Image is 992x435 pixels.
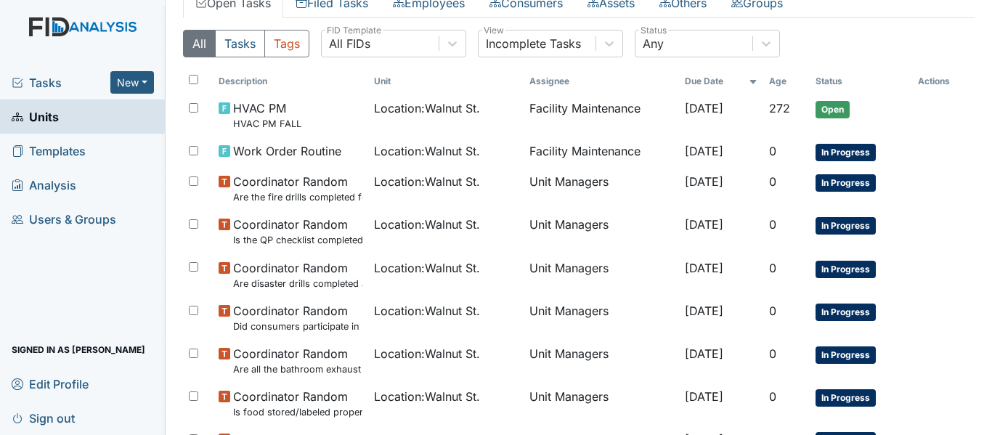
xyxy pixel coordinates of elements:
[524,210,679,253] td: Unit Managers
[233,233,362,247] small: Is the QP checklist completed for the most recent month?
[233,142,341,160] span: Work Order Routine
[769,346,776,361] span: 0
[816,389,876,407] span: In Progress
[643,35,664,52] div: Any
[12,338,145,361] span: Signed in as [PERSON_NAME]
[912,69,975,94] th: Actions
[183,30,216,57] button: All
[524,137,679,167] td: Facility Maintenance
[213,69,368,94] th: Toggle SortBy
[374,259,480,277] span: Location : Walnut St.
[816,174,876,192] span: In Progress
[685,261,723,275] span: [DATE]
[685,144,723,158] span: [DATE]
[233,190,362,204] small: Are the fire drills completed for the most recent month?
[12,105,59,128] span: Units
[183,30,309,57] div: Type filter
[810,69,912,94] th: Toggle SortBy
[524,69,679,94] th: Assignee
[233,99,301,131] span: HVAC PM HVAC PM FALL
[374,142,480,160] span: Location : Walnut St.
[685,346,723,361] span: [DATE]
[12,174,76,196] span: Analysis
[816,101,850,118] span: Open
[233,277,362,290] small: Are disaster drills completed as scheduled?
[110,71,154,94] button: New
[215,30,265,57] button: Tasks
[12,208,116,230] span: Users & Groups
[816,304,876,321] span: In Progress
[233,302,362,333] span: Coordinator Random Did consumers participate in meal preparation?
[685,101,723,115] span: [DATE]
[233,320,362,333] small: Did consumers participate in meal preparation?
[374,99,480,117] span: Location : Walnut St.
[685,174,723,189] span: [DATE]
[524,167,679,210] td: Unit Managers
[12,407,75,429] span: Sign out
[685,389,723,404] span: [DATE]
[374,345,480,362] span: Location : Walnut St.
[233,388,362,419] span: Coordinator Random Is food stored/labeled properly?
[12,139,86,162] span: Templates
[233,362,362,376] small: Are all the bathroom exhaust fan covers clean and dust free?
[816,261,876,278] span: In Progress
[769,304,776,318] span: 0
[233,405,362,419] small: Is food stored/labeled properly?
[189,75,198,84] input: Toggle All Rows Selected
[524,339,679,382] td: Unit Managers
[368,69,524,94] th: Toggle SortBy
[374,388,480,405] span: Location : Walnut St.
[374,216,480,233] span: Location : Walnut St.
[769,101,790,115] span: 272
[233,345,362,376] span: Coordinator Random Are all the bathroom exhaust fan covers clean and dust free?
[685,217,723,232] span: [DATE]
[329,35,370,52] div: All FIDs
[685,304,723,318] span: [DATE]
[12,373,89,395] span: Edit Profile
[816,144,876,161] span: In Progress
[524,94,679,137] td: Facility Maintenance
[233,259,362,290] span: Coordinator Random Are disaster drills completed as scheduled?
[524,296,679,339] td: Unit Managers
[374,173,480,190] span: Location : Walnut St.
[233,173,362,204] span: Coordinator Random Are the fire drills completed for the most recent month?
[486,35,581,52] div: Incomplete Tasks
[763,69,810,94] th: Toggle SortBy
[524,382,679,425] td: Unit Managers
[679,69,763,94] th: Toggle SortBy
[769,174,776,189] span: 0
[374,302,480,320] span: Location : Walnut St.
[769,144,776,158] span: 0
[233,216,362,247] span: Coordinator Random Is the QP checklist completed for the most recent month?
[769,217,776,232] span: 0
[816,346,876,364] span: In Progress
[769,261,776,275] span: 0
[12,74,110,92] a: Tasks
[524,253,679,296] td: Unit Managers
[233,117,301,131] small: HVAC PM FALL
[264,30,309,57] button: Tags
[816,217,876,235] span: In Progress
[769,389,776,404] span: 0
